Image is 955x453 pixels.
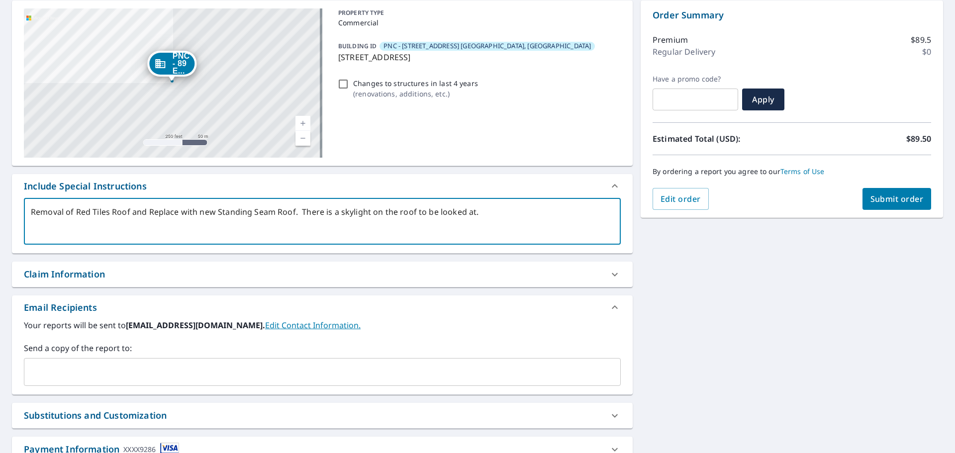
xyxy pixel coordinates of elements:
p: PROPERTY TYPE [338,8,617,17]
span: PNC - 89 E... [173,52,190,75]
button: Submit order [862,188,932,210]
div: Include Special Instructions [12,174,633,198]
p: ( renovations, additions, etc. ) [353,89,478,99]
p: $89.5 [911,34,931,46]
label: Send a copy of the report to: [24,342,621,354]
textarea: Removal of Red Tiles Roof and Replace with new Standing Seam Roof. There is a skylight on the roo... [31,207,614,236]
div: Substitutions and Customization [12,403,633,428]
button: Edit order [653,188,709,210]
span: PNC - [STREET_ADDRESS] [GEOGRAPHIC_DATA], [GEOGRAPHIC_DATA] [383,41,591,51]
p: Regular Delivery [653,46,715,58]
p: $89.50 [906,133,931,145]
p: $0 [922,46,931,58]
p: Order Summary [653,8,931,22]
label: Have a promo code? [653,75,738,84]
label: Your reports will be sent to [24,319,621,331]
span: Edit order [661,193,701,204]
a: Terms of Use [780,167,825,176]
p: Premium [653,34,688,46]
div: Email Recipients [24,301,97,314]
div: Substitutions and Customization [24,409,167,422]
div: Email Recipients [12,295,633,319]
p: By ordering a report you agree to our [653,167,931,176]
a: Current Level 17, Zoom Out [295,131,310,146]
div: Dropped pin, building PNC - 89 Euclid Ave. Mountain Brook, AL, Commercial property, 261 Country C... [147,51,196,82]
div: Include Special Instructions [24,180,147,193]
a: EditContactInfo [265,320,361,331]
p: Changes to structures in last 4 years [353,78,478,89]
span: Submit order [870,193,924,204]
span: Apply [750,94,776,105]
b: [EMAIL_ADDRESS][DOMAIN_NAME]. [126,320,265,331]
p: BUILDING ID [338,42,377,50]
p: Commercial [338,17,617,28]
button: Apply [742,89,784,110]
p: [STREET_ADDRESS] [338,51,617,63]
a: Current Level 17, Zoom In [295,116,310,131]
div: Claim Information [24,268,105,281]
div: Claim Information [12,262,633,287]
p: Estimated Total (USD): [653,133,792,145]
